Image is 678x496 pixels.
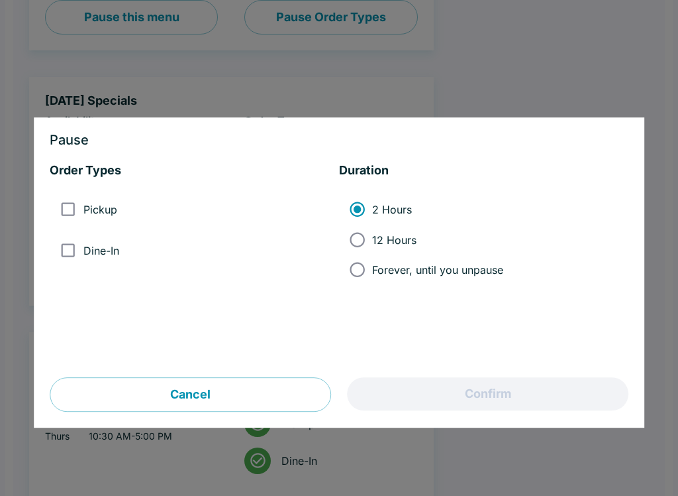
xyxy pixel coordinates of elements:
span: 12 Hours [372,233,416,247]
span: Dine-In [83,244,119,257]
button: Cancel [50,378,331,412]
h3: Pause [50,134,628,147]
span: Pickup [83,203,117,216]
h5: Order Types [50,163,339,179]
span: 2 Hours [372,203,412,216]
h5: Duration [339,163,628,179]
span: Forever, until you unpause [372,263,503,277]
